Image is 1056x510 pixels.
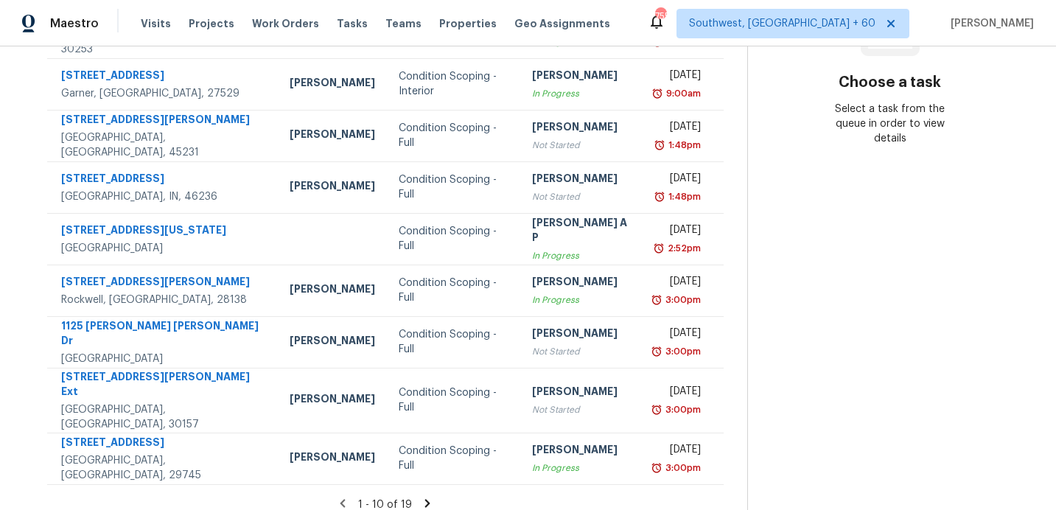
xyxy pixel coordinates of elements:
h3: Choose a task [839,75,941,90]
div: [PERSON_NAME] [532,274,631,293]
div: [PERSON_NAME] [290,391,375,410]
div: [PERSON_NAME] [290,75,375,94]
div: [PERSON_NAME] [290,333,375,352]
span: Visits [141,16,171,31]
div: 3:00pm [662,344,701,359]
div: [PERSON_NAME] [532,119,631,138]
div: [GEOGRAPHIC_DATA], IN, 46236 [61,189,266,204]
div: [PERSON_NAME] [290,450,375,468]
div: Not Started [532,344,631,359]
div: [DATE] [654,274,701,293]
div: 755 [655,9,665,24]
div: 1125 [PERSON_NAME] [PERSON_NAME] Dr [61,318,266,352]
div: Garner, [GEOGRAPHIC_DATA], 27529 [61,86,266,101]
div: Condition Scoping - Full [399,224,508,254]
span: Projects [189,16,234,31]
div: Condition Scoping - Full [399,121,508,150]
div: [PERSON_NAME] [532,442,631,461]
img: Overdue Alarm Icon [651,402,662,417]
img: Overdue Alarm Icon [651,293,662,307]
div: [PERSON_NAME] [290,178,375,197]
div: [PERSON_NAME] [290,127,375,145]
div: [PERSON_NAME] [532,384,631,402]
div: Condition Scoping - Full [399,172,508,202]
div: [GEOGRAPHIC_DATA], [GEOGRAPHIC_DATA], 45231 [61,130,266,160]
div: [DATE] [654,68,701,86]
div: Not Started [532,189,631,204]
div: [GEOGRAPHIC_DATA] [61,352,266,366]
div: [PERSON_NAME] [532,68,631,86]
div: [PERSON_NAME] A P [532,215,631,248]
span: Teams [385,16,422,31]
div: [DATE] [654,326,701,344]
div: 1:48pm [665,138,701,153]
div: Not Started [532,138,631,153]
img: Overdue Alarm Icon [653,241,665,256]
img: Overdue Alarm Icon [651,344,662,359]
div: [DATE] [654,223,701,241]
div: 2:52pm [665,241,701,256]
div: Condition Scoping - Full [399,327,508,357]
div: [GEOGRAPHIC_DATA] [61,241,266,256]
img: Overdue Alarm Icon [651,86,663,101]
div: Rockwell, [GEOGRAPHIC_DATA], 28138 [61,293,266,307]
span: Geo Assignments [514,16,610,31]
span: Maestro [50,16,99,31]
div: Condition Scoping - Full [399,444,508,473]
div: [STREET_ADDRESS][PERSON_NAME] Ext [61,369,266,402]
span: Southwest, [GEOGRAPHIC_DATA] + 60 [689,16,875,31]
div: 9:00am [663,86,701,101]
div: [PERSON_NAME] [532,326,631,344]
div: [STREET_ADDRESS] [61,171,266,189]
div: [DATE] [654,442,701,461]
div: [PERSON_NAME] [532,171,631,189]
div: [GEOGRAPHIC_DATA], [GEOGRAPHIC_DATA], 29745 [61,453,266,483]
div: [DATE] [654,171,701,189]
div: [STREET_ADDRESS][PERSON_NAME] [61,112,266,130]
span: [PERSON_NAME] [945,16,1034,31]
div: [GEOGRAPHIC_DATA], [GEOGRAPHIC_DATA], 30157 [61,402,266,432]
div: 3:00pm [662,402,701,417]
div: Not Started [532,402,631,417]
div: Condition Scoping - Full [399,385,508,415]
img: Overdue Alarm Icon [651,461,662,475]
div: 1:48pm [665,189,701,204]
div: In Progress [532,461,631,475]
span: 1 - 10 of 19 [358,500,412,510]
div: [STREET_ADDRESS][US_STATE] [61,223,266,241]
span: Properties [439,16,497,31]
div: Condition Scoping - Interior [399,69,508,99]
span: Tasks [337,18,368,29]
div: [DATE] [654,119,701,138]
div: In Progress [532,248,631,263]
div: 3:00pm [662,293,701,307]
div: 3:00pm [662,461,701,475]
span: Work Orders [252,16,319,31]
div: In Progress [532,293,631,307]
div: [DATE] [654,384,701,402]
div: [PERSON_NAME] [290,282,375,300]
div: [STREET_ADDRESS] [61,68,266,86]
div: [STREET_ADDRESS][PERSON_NAME] [61,274,266,293]
div: [STREET_ADDRESS] [61,435,266,453]
img: Overdue Alarm Icon [654,138,665,153]
div: Condition Scoping - Full [399,276,508,305]
img: Overdue Alarm Icon [654,189,665,204]
div: Select a task from the queue in order to view details [819,102,961,146]
div: In Progress [532,86,631,101]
